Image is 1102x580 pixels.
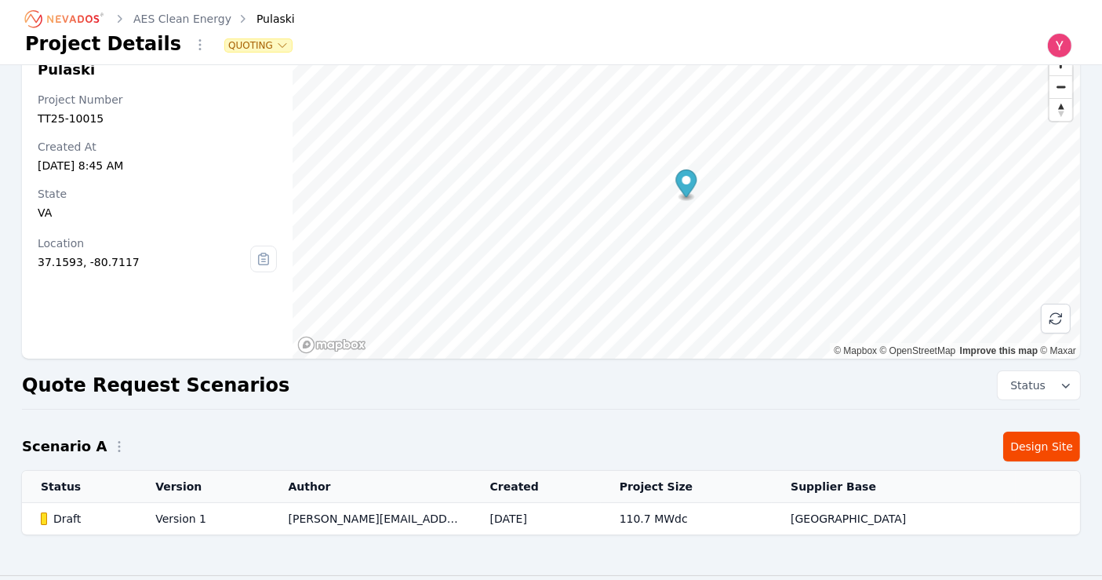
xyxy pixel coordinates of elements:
[675,170,696,202] div: Map marker
[1003,432,1080,461] a: Design Site
[960,345,1038,356] a: Improve this map
[38,92,277,108] div: Project Number
[38,235,250,251] div: Location
[297,336,366,354] a: Mapbox homepage
[38,158,277,173] div: [DATE] 8:45 AM
[772,471,1015,503] th: Supplier Base
[38,186,277,202] div: State
[270,471,471,503] th: Author
[25,6,295,31] nav: Breadcrumb
[38,111,277,126] div: TT25-10015
[270,503,471,535] td: [PERSON_NAME][EMAIL_ADDRESS][PERSON_NAME][DOMAIN_NAME]
[136,503,269,535] td: Version 1
[1040,345,1076,356] a: Maxar
[1004,378,1046,393] span: Status
[1049,98,1072,121] button: Reset bearing to north
[1049,75,1072,98] button: Zoom out
[471,471,601,503] th: Created
[1049,99,1072,121] span: Reset bearing to north
[22,373,289,398] h2: Quote Request Scenarios
[22,503,1080,535] tr: DraftVersion 1[PERSON_NAME][EMAIL_ADDRESS][PERSON_NAME][DOMAIN_NAME][DATE]110.7 MWdc[GEOGRAPHIC_D...
[601,503,772,535] td: 110.7 MWdc
[38,60,277,79] h2: Pulaski
[225,39,292,52] button: Quoting
[1049,76,1072,98] span: Zoom out
[1047,33,1072,58] img: Yoni Bennett
[133,11,231,27] a: AES Clean Energy
[880,345,956,356] a: OpenStreetMap
[601,471,772,503] th: Project Size
[293,45,1080,359] canvas: Map
[38,139,277,155] div: Created At
[772,503,1015,535] td: [GEOGRAPHIC_DATA]
[38,254,250,270] div: 37.1593, -80.7117
[38,205,277,221] div: VA
[22,471,136,503] th: Status
[41,511,129,527] div: Draft
[25,31,181,57] h1: Project Details
[471,503,601,535] td: [DATE]
[834,345,877,356] a: Mapbox
[235,11,295,27] div: Pulaski
[22,436,107,458] h2: Scenario A
[998,371,1080,399] button: Status
[136,471,269,503] th: Version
